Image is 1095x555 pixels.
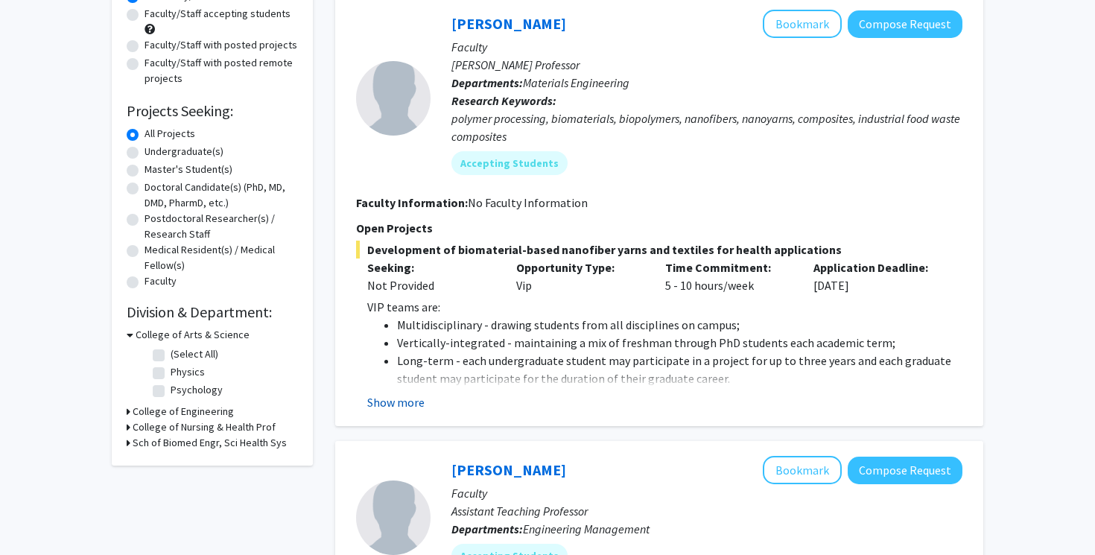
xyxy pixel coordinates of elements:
b: Faculty Information: [356,195,468,210]
mat-chip: Accepting Students [451,151,568,175]
span: Development of biomaterial-based nanofiber yarns and textiles for health applications [356,241,962,259]
li: Multidisciplinary - drawing students from all disciplines on campus; [397,316,962,334]
div: 5 - 10 hours/week [654,259,803,294]
label: Medical Resident(s) / Medical Fellow(s) [145,242,298,273]
h3: College of Engineering [133,404,234,419]
h2: Division & Department: [127,303,298,321]
label: Doctoral Candidate(s) (PhD, MD, DMD, PharmD, etc.) [145,180,298,211]
button: Show more [367,393,425,411]
p: Faculty [451,38,962,56]
label: Undergraduate(s) [145,144,223,159]
h2: Projects Seeking: [127,102,298,120]
b: Research Keywords: [451,93,556,108]
label: All Projects [145,126,195,142]
label: Physics [171,364,205,380]
div: Not Provided [367,276,494,294]
label: (Select All) [171,346,218,362]
h3: College of Arts & Science [136,327,250,343]
p: Assistant Teaching Professor [451,502,962,520]
div: [DATE] [802,259,951,294]
span: Engineering Management [523,521,650,536]
label: Faculty/Staff accepting students [145,6,291,22]
p: Application Deadline: [813,259,940,276]
div: Vip [505,259,654,294]
a: [PERSON_NAME] [451,14,566,33]
iframe: Chat [11,488,63,544]
p: Seeking: [367,259,494,276]
p: [PERSON_NAME] Professor [451,56,962,74]
p: Faculty [451,484,962,502]
span: Materials Engineering [523,75,629,90]
label: Faculty/Staff with posted projects [145,37,297,53]
label: Postdoctoral Researcher(s) / Research Staff [145,211,298,242]
li: Long-term - each undergraduate student may participate in a project for up to three years and eac... [397,352,962,387]
label: Faculty [145,273,177,289]
a: [PERSON_NAME] [451,460,566,479]
span: No Faculty Information [468,195,588,210]
button: Compose Request to Caroline Schauer [848,10,962,38]
label: Faculty/Staff with posted remote projects [145,55,298,86]
button: Add Liang Zhang to Bookmarks [763,456,842,484]
p: Time Commitment: [665,259,792,276]
button: Add Caroline Schauer to Bookmarks [763,10,842,38]
h3: Sch of Biomed Engr, Sci Health Sys [133,435,287,451]
label: Master's Student(s) [145,162,232,177]
li: Vertically-integrated - maintaining a mix of freshman through PhD students each academic term; [397,334,962,352]
b: Departments: [451,521,523,536]
label: Psychology [171,382,223,398]
div: polymer processing, biomaterials, biopolymers, nanofibers, nanoyarns, composites, industrial food... [451,110,962,145]
p: VIP teams are: [367,298,962,316]
p: Opportunity Type: [516,259,643,276]
p: Open Projects [356,219,962,237]
b: Departments: [451,75,523,90]
h3: College of Nursing & Health Prof [133,419,276,435]
button: Compose Request to Liang Zhang [848,457,962,484]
